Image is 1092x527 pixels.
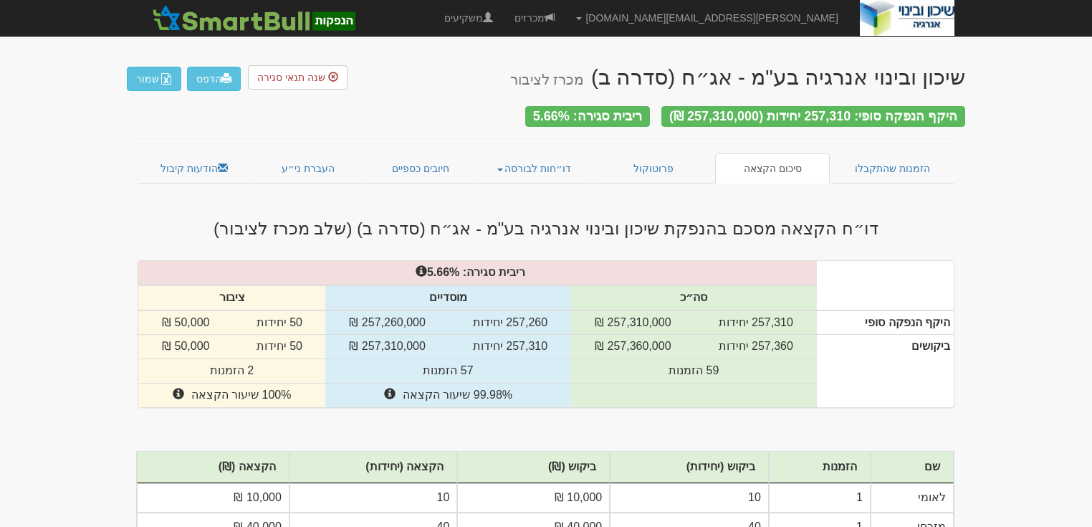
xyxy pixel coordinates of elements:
img: SmartBull Logo [148,4,359,32]
div: היקף הנפקה סופי: 257,310 יחידות (257,310,000 ₪) [661,106,965,127]
th: היקף הנפקה סופי [817,310,954,335]
td: 10,000 ₪ [137,483,289,513]
td: לאומי [871,483,954,513]
button: שמור [127,67,181,91]
div: % [131,265,824,281]
td: 50,000 ₪ [138,335,233,359]
a: סיכום הקצאה [715,153,830,184]
a: הזמנות שהתקבלו [830,153,954,184]
th: ציבור [138,285,325,310]
td: 10 [610,483,769,513]
th: הקצאה (יחידות) [289,452,458,483]
a: הודעות קיבול [138,153,252,184]
td: 257,310 יחידות [695,310,817,335]
td: 50 יחידות [233,335,325,359]
div: ריבית סגירה: 5.66% [525,106,650,127]
a: חיובים כספיים [365,153,476,184]
td: 100% שיעור הקצאה [138,384,325,407]
td: 257,360,000 ₪ [571,335,695,359]
strong: ריבית סגירה: [463,266,525,278]
th: ביקושים [817,335,954,407]
td: 257,310,000 ₪ [571,310,695,335]
td: 57 הזמנות [325,359,571,384]
td: 257,310 יחידות [449,335,571,359]
a: העברת ני״ע [252,153,365,184]
th: ביקוש (₪) [457,452,610,483]
td: 10,000 ₪ [457,483,610,513]
td: 257,310,000 ₪ [325,335,449,359]
td: 10 [289,483,458,513]
th: ביקוש (יחידות) [610,452,769,483]
a: הדפס [187,67,241,91]
td: 99.98% שיעור הקצאה [325,384,571,407]
span: שנה תנאי סגירה [257,72,325,83]
a: פרוטוקול [592,153,715,184]
td: 50 יחידות [233,310,325,335]
th: מוסדיים [325,285,571,310]
td: 257,360 יחידות [695,335,817,359]
small: מכרז לציבור [510,72,584,87]
h3: דו״ח הקצאה מסכם בהנפקת שיכון ובינוי אנרגיה בע"מ - אג״ח (סדרה ב) (שלב מכרז לציבור) [127,219,965,238]
th: סה״כ [571,285,817,310]
th: הזמנות [769,452,871,483]
img: excel-file-white.png [161,73,172,85]
div: שיכון ובינוי אנרגיה בע"מ - אג״ח (סדרה ב) [510,65,965,89]
td: 59 הזמנות [571,359,817,384]
td: 50,000 ₪ [138,310,233,335]
button: שנה תנאי סגירה [248,65,348,90]
th: הקצאה (₪) [137,452,289,483]
span: 5.66 [427,266,449,278]
a: דו״חות לבורסה [476,153,593,184]
td: 1 [769,483,871,513]
td: 257,260,000 ₪ [325,310,449,335]
td: 257,260 יחידות [449,310,571,335]
td: 2 הזמנות [138,359,325,384]
th: שם [871,452,954,483]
